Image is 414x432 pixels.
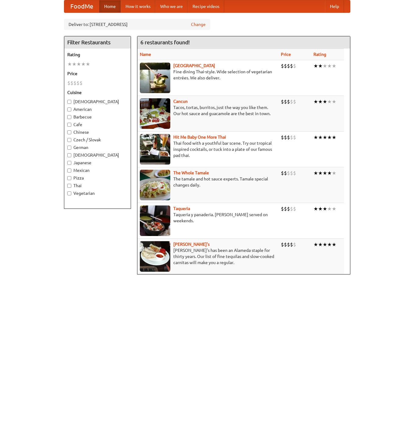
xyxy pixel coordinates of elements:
[290,134,293,141] li: $
[287,241,290,248] li: $
[67,122,128,128] label: Cafe
[140,98,170,129] img: cancun.jpg
[290,241,293,248] li: $
[67,115,71,119] input: Barbecue
[67,106,128,112] label: American
[155,0,188,13] a: Who we are
[173,63,215,68] a: [GEOGRAPHIC_DATA]
[325,0,344,13] a: Help
[327,63,332,69] li: ★
[332,63,336,69] li: ★
[67,123,71,127] input: Cafe
[293,98,296,105] li: $
[281,205,284,212] li: $
[287,134,290,141] li: $
[72,61,76,67] li: ★
[313,241,318,248] li: ★
[332,205,336,212] li: ★
[293,205,296,212] li: $
[67,129,128,135] label: Chinese
[191,21,206,27] a: Change
[99,0,121,13] a: Home
[67,107,71,111] input: American
[140,104,276,117] p: Tacos, tortas, burritos, just the way you like them. Our hot sauce and guacamole are the best in ...
[67,153,71,157] input: [DEMOGRAPHIC_DATA]
[140,39,190,45] ng-pluralize: 6 restaurants found!
[67,161,71,165] input: Japanese
[281,98,284,105] li: $
[67,89,128,96] h5: Cuisine
[67,61,72,67] li: ★
[332,170,336,176] li: ★
[313,52,326,57] a: Rating
[173,135,226,140] b: Hit Me Baby One More Thai
[323,134,327,141] li: ★
[293,63,296,69] li: $
[140,69,276,81] p: Fine dining Thai-style. Wide selection of vegetarian entrées. We also deliver.
[67,169,71,172] input: Mexican
[67,167,128,173] label: Mexican
[67,183,128,189] label: Thai
[318,98,323,105] li: ★
[293,241,296,248] li: $
[67,71,128,77] h5: Price
[121,0,155,13] a: How it works
[293,134,296,141] li: $
[281,134,284,141] li: $
[140,176,276,188] p: The tamale and hot sauce experts. Tamale special changes daily.
[284,134,287,141] li: $
[67,114,128,120] label: Barbecue
[318,134,323,141] li: ★
[140,140,276,158] p: Thai food with a youthful bar scene. Try our tropical inspired cocktails, or tuck into a plate of...
[140,205,170,236] img: taqueria.jpg
[290,63,293,69] li: $
[318,170,323,176] li: ★
[67,176,71,180] input: Pizza
[284,170,287,176] li: $
[327,98,332,105] li: ★
[67,52,128,58] h5: Rating
[313,134,318,141] li: ★
[76,61,81,67] li: ★
[67,146,71,150] input: German
[86,61,90,67] li: ★
[173,242,210,247] b: [PERSON_NAME]'s
[323,170,327,176] li: ★
[323,63,327,69] li: ★
[81,61,86,67] li: ★
[281,52,291,57] a: Price
[318,241,323,248] li: ★
[80,80,83,86] li: $
[284,63,287,69] li: $
[140,134,170,165] img: babythai.jpg
[73,80,76,86] li: $
[327,170,332,176] li: ★
[318,205,323,212] li: ★
[173,206,190,211] b: Taqueria
[67,130,71,134] input: Chinese
[70,80,73,86] li: $
[140,247,276,266] p: [PERSON_NAME]'s has been an Alameda staple for thirty years. Our list of fine tequilas and slow-c...
[173,170,209,175] a: The Whole Tamale
[284,205,287,212] li: $
[287,170,290,176] li: $
[67,191,71,195] input: Vegetarian
[281,241,284,248] li: $
[327,241,332,248] li: ★
[140,63,170,93] img: satay.jpg
[332,134,336,141] li: ★
[173,99,188,104] b: Cancun
[284,98,287,105] li: $
[67,99,128,105] label: [DEMOGRAPHIC_DATA]
[287,98,290,105] li: $
[323,98,327,105] li: ★
[67,184,71,188] input: Thai
[76,80,80,86] li: $
[64,36,131,49] h4: Filter Restaurants
[323,205,327,212] li: ★
[140,52,151,57] a: Name
[67,190,128,196] label: Vegetarian
[67,160,128,166] label: Japanese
